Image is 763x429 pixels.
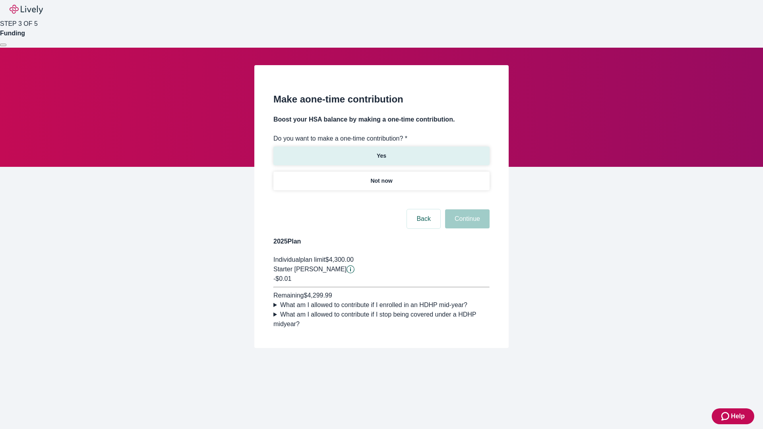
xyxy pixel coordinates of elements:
[273,256,325,263] span: Individual plan limit
[347,265,354,273] button: Lively will contribute $0.01 to establish your account
[273,292,304,299] span: Remaining
[347,265,354,273] svg: Starter penny details
[712,408,754,424] button: Zendesk support iconHelp
[273,134,407,143] label: Do you want to make a one-time contribution? *
[273,172,490,190] button: Not now
[273,147,490,165] button: Yes
[370,177,392,185] p: Not now
[273,92,490,106] h2: Make a one-time contribution
[304,292,332,299] span: $4,299.99
[273,115,490,124] h4: Boost your HSA balance by making a one-time contribution.
[273,275,291,282] span: -$0.01
[273,300,490,310] summary: What am I allowed to contribute if I enrolled in an HDHP mid-year?
[325,256,354,263] span: $4,300.00
[721,412,731,421] svg: Zendesk support icon
[731,412,745,421] span: Help
[273,310,490,329] summary: What am I allowed to contribute if I stop being covered under a HDHP midyear?
[407,209,440,228] button: Back
[10,5,43,14] img: Lively
[273,266,347,272] span: Starter [PERSON_NAME]
[273,237,490,246] h4: 2025 Plan
[377,152,386,160] p: Yes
